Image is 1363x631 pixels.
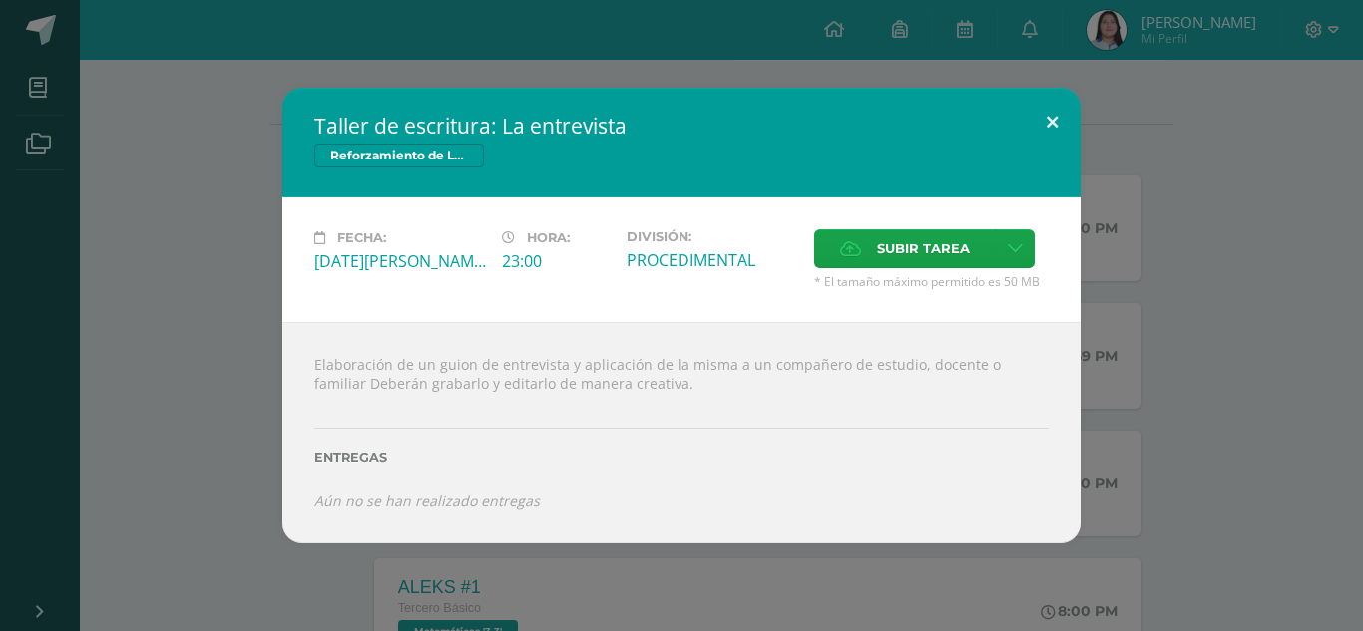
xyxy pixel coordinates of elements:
h2: Taller de escritura: La entrevista [314,112,1049,140]
span: * El tamaño máximo permitido es 50 MB [814,273,1049,290]
div: PROCEDIMENTAL [627,249,798,271]
span: Hora: [527,230,570,245]
span: Fecha: [337,230,386,245]
div: 23:00 [502,250,611,272]
label: División: [627,229,798,244]
button: Close (Esc) [1024,88,1081,156]
label: Entregas [314,450,1049,465]
span: Reforzamiento de Lectura [314,144,484,167]
span: Subir tarea [877,230,970,267]
i: Aún no se han realizado entregas [314,491,540,510]
div: Elaboración de un guion de entrevista y aplicación de la misma a un compañero de estudio, docente... [282,322,1081,542]
div: [DATE][PERSON_NAME] [314,250,486,272]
